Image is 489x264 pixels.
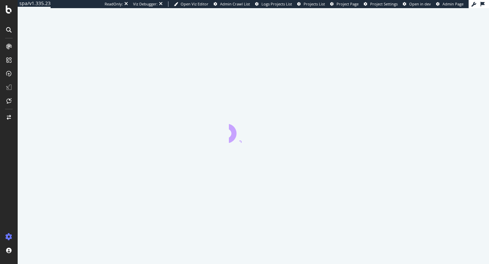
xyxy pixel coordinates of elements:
[304,1,325,6] span: Projects List
[403,1,431,7] a: Open in dev
[370,1,398,6] span: Project Settings
[364,1,398,7] a: Project Settings
[220,1,250,6] span: Admin Crawl List
[297,1,325,7] a: Projects List
[442,1,464,6] span: Admin Page
[181,1,209,6] span: Open Viz Editor
[255,1,292,7] a: Logs Projects List
[261,1,292,6] span: Logs Projects List
[105,1,123,7] div: ReadOnly:
[337,1,359,6] span: Project Page
[409,1,431,6] span: Open in dev
[133,1,158,7] div: Viz Debugger:
[229,118,278,143] div: animation
[214,1,250,7] a: Admin Crawl List
[174,1,209,7] a: Open Viz Editor
[330,1,359,7] a: Project Page
[436,1,464,7] a: Admin Page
